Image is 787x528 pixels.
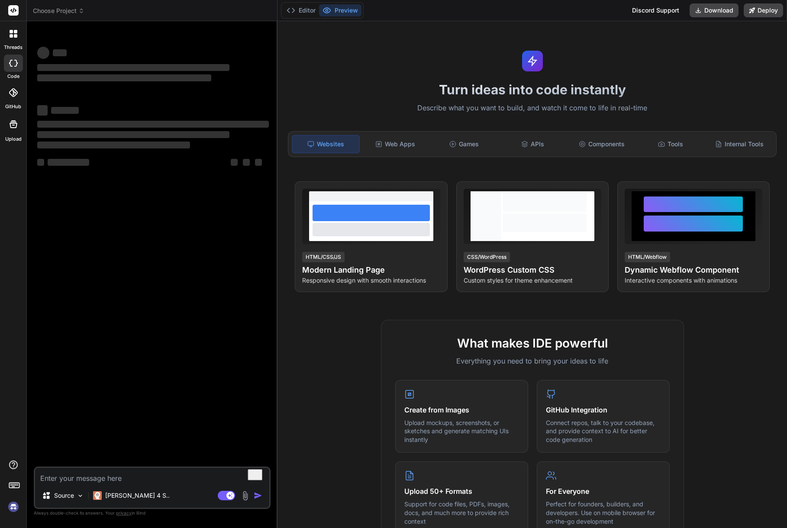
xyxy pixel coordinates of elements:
[319,4,361,16] button: Preview
[53,49,67,56] span: ‌
[243,159,250,166] span: ‌
[37,74,211,81] span: ‌
[706,135,773,153] div: Internal Tools
[4,44,23,51] label: threads
[231,159,238,166] span: ‌
[404,405,519,415] h4: Create from Images
[627,3,684,17] div: Discord Support
[546,405,661,415] h4: GitHub Integration
[499,135,566,153] div: APIs
[625,264,762,276] h4: Dynamic Webflow Component
[464,276,601,285] p: Custom styles for theme enhancement
[744,3,783,17] button: Deploy
[464,252,510,262] div: CSS/WordPress
[546,500,661,525] p: Perfect for founders, builders, and developers. Use on mobile browser for on-the-go development
[292,135,360,153] div: Websites
[255,159,262,166] span: ‌
[430,135,497,153] div: Games
[37,47,49,59] span: ‌
[35,468,269,483] textarea: To enrich screen reader interactions, please activate Accessibility in Grammarly extension settings
[404,486,519,496] h4: Upload 50+ Formats
[54,491,74,500] p: Source
[37,142,190,148] span: ‌
[302,264,440,276] h4: Modern Landing Page
[240,491,250,501] img: attachment
[51,107,79,114] span: ‌
[5,103,21,110] label: GitHub
[464,264,601,276] h4: WordPress Custom CSS
[404,419,519,444] p: Upload mockups, screenshots, or sketches and generate matching UIs instantly
[5,135,22,143] label: Upload
[48,159,89,166] span: ‌
[404,500,519,525] p: Support for code files, PDFs, images, docs, and much more to provide rich context
[546,419,661,444] p: Connect repos, talk to your codebase, and provide context to AI for better code generation
[6,499,21,514] img: signin
[302,252,345,262] div: HTML/CSS/JS
[33,6,84,15] span: Choose Project
[283,4,319,16] button: Editor
[690,3,739,17] button: Download
[37,131,229,138] span: ‌
[625,276,762,285] p: Interactive components with animations
[568,135,635,153] div: Components
[105,491,170,500] p: [PERSON_NAME] 4 S..
[37,105,48,116] span: ‌
[546,486,661,496] h4: For Everyone
[7,73,19,80] label: code
[395,334,670,352] h2: What makes IDE powerful
[34,509,271,517] p: Always double-check its answers. Your in Bind
[77,492,84,499] img: Pick Models
[302,276,440,285] p: Responsive design with smooth interactions
[637,135,704,153] div: Tools
[116,510,132,515] span: privacy
[361,135,429,153] div: Web Apps
[37,64,229,71] span: ‌
[395,356,670,366] p: Everything you need to bring your ideas to life
[625,252,670,262] div: HTML/Webflow
[283,103,782,114] p: Describe what you want to build, and watch it come to life in real-time
[93,491,102,500] img: Claude 4 Sonnet
[283,82,782,97] h1: Turn ideas into code instantly
[37,121,269,128] span: ‌
[37,159,44,166] span: ‌
[254,491,262,500] img: icon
